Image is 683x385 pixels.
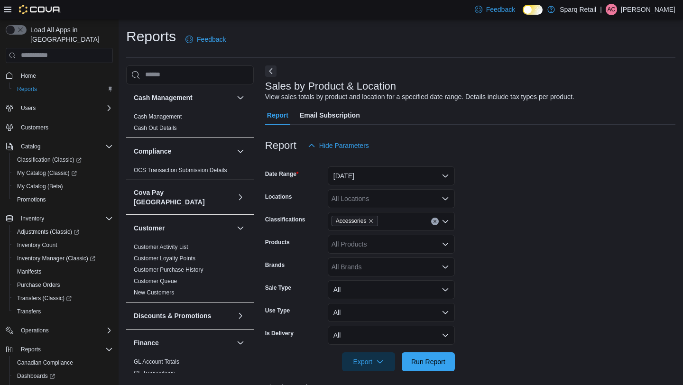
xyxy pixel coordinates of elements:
[134,278,177,284] a: Customer Queue
[182,30,230,49] a: Feedback
[9,225,117,238] a: Adjustments (Classic)
[13,181,113,192] span: My Catalog (Beta)
[21,104,36,112] span: Users
[134,358,179,366] span: GL Account Totals
[13,226,113,238] span: Adjustments (Classic)
[17,255,95,262] span: Inventory Manager (Classic)
[17,102,39,114] button: Users
[13,306,113,317] span: Transfers
[300,106,360,125] span: Email Subscription
[21,72,36,80] span: Home
[328,280,455,299] button: All
[621,4,675,15] p: [PERSON_NAME]
[13,293,75,304] a: Transfers (Classic)
[486,5,515,14] span: Feedback
[134,167,227,174] a: OCS Transaction Submission Details
[319,141,369,150] span: Hide Parameters
[265,284,291,292] label: Sale Type
[265,81,396,92] h3: Sales by Product & Location
[608,4,616,15] span: AC
[2,140,117,153] button: Catalog
[606,4,617,15] div: Aimee Calder
[134,125,177,131] a: Cash Out Details
[265,238,290,246] label: Products
[13,181,67,192] a: My Catalog (Beta)
[332,216,378,226] span: Accessories
[17,169,77,177] span: My Catalog (Classic)
[13,154,113,165] span: Classification (Classic)
[17,344,45,355] button: Reports
[9,356,117,369] button: Canadian Compliance
[126,111,254,137] div: Cash Management
[336,216,367,226] span: Accessories
[13,370,59,382] a: Dashboards
[134,93,193,102] h3: Cash Management
[13,239,113,251] span: Inventory Count
[134,266,203,274] span: Customer Purchase History
[368,218,374,224] button: Remove Accessories from selection in this group
[342,352,395,371] button: Export
[13,370,113,382] span: Dashboards
[126,165,254,180] div: Compliance
[21,327,49,334] span: Operations
[134,93,233,102] button: Cash Management
[134,289,174,296] span: New Customers
[134,266,203,273] a: Customer Purchase History
[2,324,117,337] button: Operations
[411,357,445,367] span: Run Report
[235,192,246,203] button: Cova Pay [GEOGRAPHIC_DATA]
[442,195,449,202] button: Open list of options
[17,102,113,114] span: Users
[9,305,117,318] button: Transfers
[17,325,53,336] button: Operations
[17,183,63,190] span: My Catalog (Beta)
[235,310,246,321] button: Discounts & Promotions
[17,121,113,133] span: Customers
[17,228,79,236] span: Adjustments (Classic)
[17,268,41,275] span: Manifests
[21,143,40,150] span: Catalog
[2,101,117,115] button: Users
[17,141,113,152] span: Catalog
[13,266,113,277] span: Manifests
[134,255,195,262] span: Customer Loyalty Points
[9,193,117,206] button: Promotions
[2,343,117,356] button: Reports
[17,241,57,249] span: Inventory Count
[134,147,171,156] h3: Compliance
[600,4,602,15] p: |
[13,83,41,95] a: Reports
[134,358,179,365] a: GL Account Totals
[267,106,288,125] span: Report
[17,156,82,164] span: Classification (Classic)
[134,113,182,120] span: Cash Management
[431,218,439,225] button: Clear input
[17,294,72,302] span: Transfers (Classic)
[134,188,233,207] button: Cova Pay [GEOGRAPHIC_DATA]
[17,213,48,224] button: Inventory
[126,27,176,46] h1: Reports
[13,357,77,368] a: Canadian Compliance
[304,136,373,155] button: Hide Parameters
[17,85,37,93] span: Reports
[265,307,290,314] label: Use Type
[13,194,50,205] a: Promotions
[197,35,226,44] span: Feedback
[265,65,277,77] button: Next
[9,278,117,292] button: Purchase Orders
[19,5,61,14] img: Cova
[27,25,113,44] span: Load All Apps in [GEOGRAPHIC_DATA]
[328,166,455,185] button: [DATE]
[265,261,285,269] label: Brands
[235,146,246,157] button: Compliance
[17,141,44,152] button: Catalog
[9,180,117,193] button: My Catalog (Beta)
[134,311,233,321] button: Discounts & Promotions
[17,281,60,289] span: Purchase Orders
[13,253,99,264] a: Inventory Manager (Classic)
[2,120,117,134] button: Customers
[13,279,64,291] a: Purchase Orders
